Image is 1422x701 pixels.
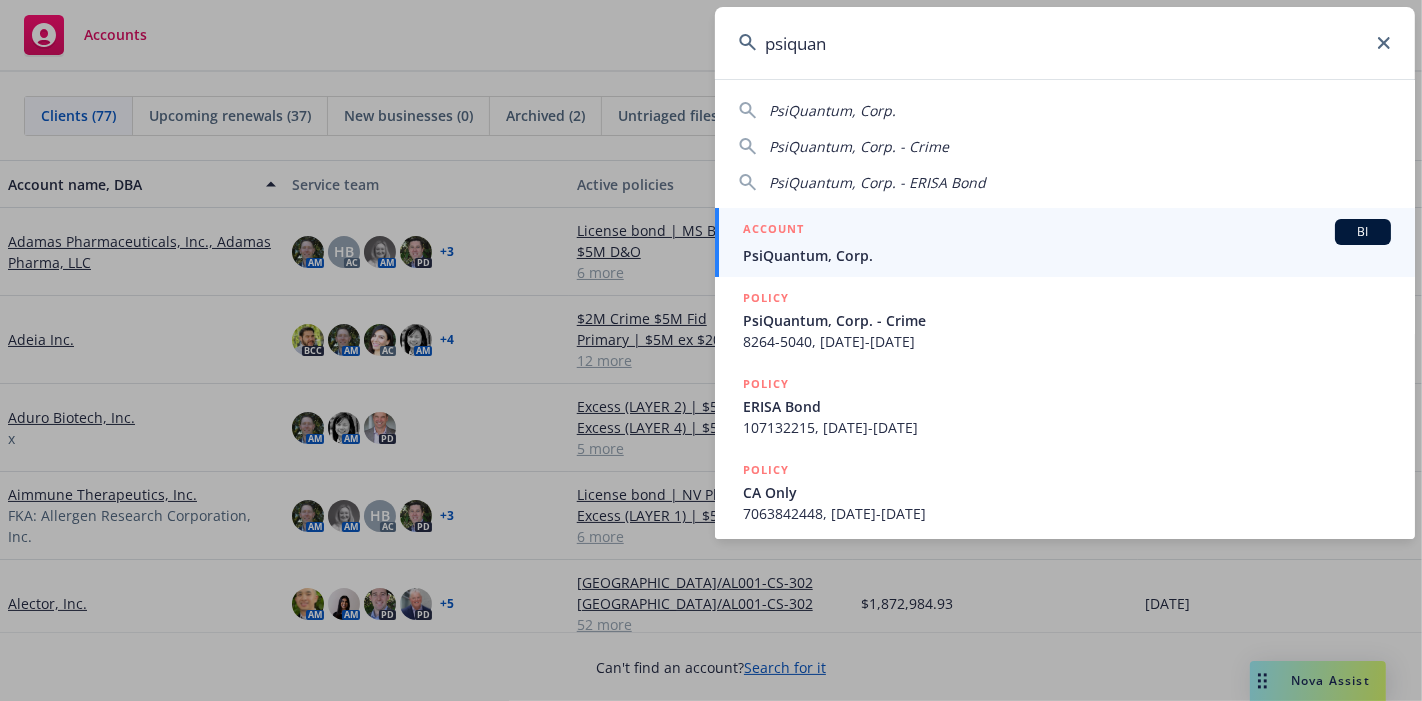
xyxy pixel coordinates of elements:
[715,363,1415,449] a: POLICYERISA Bond107132215, [DATE]-[DATE]
[715,7,1415,79] input: Search...
[743,460,789,480] h5: POLICY
[743,245,1391,266] span: PsiQuantum, Corp.
[743,331,1391,352] span: 8264-5040, [DATE]-[DATE]
[743,219,804,243] h5: ACCOUNT
[743,396,1391,417] span: ERISA Bond
[715,277,1415,363] a: POLICYPsiQuantum, Corp. - Crime8264-5040, [DATE]-[DATE]
[769,137,949,156] span: PsiQuantum, Corp. - Crime
[743,482,1391,503] span: CA Only
[743,503,1391,524] span: 7063842448, [DATE]-[DATE]
[715,449,1415,535] a: POLICYCA Only7063842448, [DATE]-[DATE]
[1343,223,1383,241] span: BI
[743,417,1391,438] span: 107132215, [DATE]-[DATE]
[769,173,986,192] span: PsiQuantum, Corp. - ERISA Bond
[743,288,789,308] h5: POLICY
[769,101,896,120] span: PsiQuantum, Corp.
[743,310,1391,331] span: PsiQuantum, Corp. - Crime
[743,374,789,394] h5: POLICY
[715,208,1415,277] a: ACCOUNTBIPsiQuantum, Corp.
